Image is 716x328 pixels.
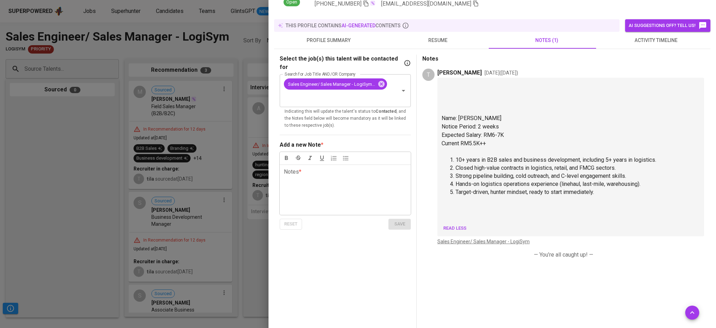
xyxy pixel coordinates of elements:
[285,108,406,129] p: Indicating this will update the talent's status to , and the Notes field below will become mandat...
[422,69,435,81] div: T
[442,223,468,234] button: Read less
[284,78,387,90] div: Sales Engineer/ Sales Manager - LogiSym (LogiSYM)
[442,115,501,121] span: Name: [PERSON_NAME]
[315,0,361,7] span: [PHONE_NUMBER]
[456,156,656,163] span: 10+ years in B2B sales and business development, including 5+ years in logistics.
[456,165,616,171] span: Closed high-value contracts in logistics, retail, and FMCG sectors.
[387,36,488,45] span: resume
[485,69,518,76] p: [DATE] ( [DATE] )
[456,189,594,195] span: Target-driven, hunter mindset, ready to start immediately.
[342,23,375,28] span: AI-generated
[278,36,379,45] span: profile summary
[280,141,321,149] div: Add a new Note
[606,36,706,45] span: activity timeline
[443,224,466,232] span: Read less
[280,55,402,71] p: Select the job(s) this talent will be contacted for
[442,140,486,147] span: Current RM5.5K++
[399,86,408,96] button: Open
[442,123,499,130] span: Notice Period: 2 weeks
[625,19,710,32] button: AI suggestions off? Tell us!
[375,109,396,114] b: Contacted
[496,36,597,45] span: notes (1)
[442,132,504,138] span: Expected Salary: RM6-7K
[370,0,375,6] img: magic_wand.svg
[284,168,301,218] div: Notes
[381,0,471,7] span: [EMAIL_ADDRESS][DOMAIN_NAME]
[629,21,707,30] span: AI suggestions off? Tell us!
[428,251,699,259] p: — You’re all caught up! —
[456,181,640,187] span: Hands-on logistics operations experience (linehaul, last-mile, warehousing).
[286,22,401,29] p: this profile contains contents
[422,55,705,63] p: Notes
[437,69,482,77] p: [PERSON_NAME]
[437,239,530,244] a: Sales Engineer/ Sales Manager - LogiSym
[284,81,380,88] span: Sales Engineer/ Sales Manager - LogiSym (LogiSYM)
[456,173,626,179] span: Strong pipeline building, cold outreach, and C-level engagement skills.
